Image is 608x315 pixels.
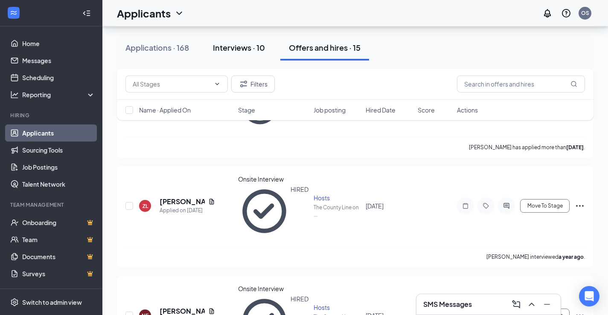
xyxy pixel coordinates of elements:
span: Job posting [314,106,346,114]
a: TeamCrown [22,231,95,248]
svg: ChevronDown [214,81,221,87]
div: Onsite Interview [238,284,308,293]
b: a year ago [559,254,584,260]
svg: ComposeMessage [511,299,521,309]
b: [DATE] [566,144,584,150]
svg: Notifications [542,8,553,18]
a: Sourcing Tools [22,142,95,159]
svg: Settings [10,298,19,306]
div: Hiring [10,112,93,119]
svg: WorkstreamLogo [9,9,18,17]
span: Actions [457,106,478,114]
h3: SMS Messages [423,300,472,309]
a: OnboardingCrown [22,214,95,231]
div: Team Management [10,201,93,208]
svg: QuestionInfo [561,8,571,18]
div: OS [581,9,589,17]
div: Onsite Interview [238,175,308,183]
h5: [PERSON_NAME] [160,197,205,206]
a: Home [22,35,95,52]
a: SurveysCrown [22,265,95,282]
svg: Minimize [542,299,552,309]
div: Hosts [314,303,361,312]
svg: ChevronDown [174,8,184,18]
div: Offers and hires · 15 [289,42,361,53]
span: Name · Applied On [139,106,191,114]
div: Switch to admin view [22,298,82,306]
input: Search in offers and hires [457,75,585,92]
div: Applied on [DATE] [160,206,215,215]
input: All Stages [133,79,210,89]
p: [PERSON_NAME] interviewed . [486,253,585,260]
div: Applications · 168 [125,42,189,53]
a: Messages [22,52,95,69]
span: Stage [238,106,255,114]
svg: Document [208,198,215,205]
div: Interviews · 10 [213,42,265,53]
svg: Filter [239,79,249,89]
svg: MagnifyingGlass [570,81,577,87]
h1: Applicants [117,6,171,20]
button: ChevronUp [525,298,538,311]
a: Scheduling [22,69,95,86]
button: ComposeMessage [509,298,523,311]
svg: Tag [481,202,491,209]
svg: Analysis [10,90,19,99]
svg: ActiveChat [501,202,512,209]
a: Job Postings [22,159,95,176]
a: Talent Network [22,176,95,193]
button: Minimize [540,298,554,311]
svg: ChevronUp [527,299,537,309]
div: HIRED [291,185,308,237]
svg: Document [208,308,215,315]
span: Move To Stage [527,203,563,209]
svg: CheckmarkCircle [238,185,291,237]
div: Open Intercom Messenger [579,286,599,306]
a: Applicants [22,124,95,142]
svg: Note [460,202,471,209]
svg: Collapse [82,9,91,17]
button: Move To Stage [520,199,570,213]
p: [PERSON_NAME] has applied more than . [469,144,585,151]
div: Hosts [314,194,361,202]
div: Reporting [22,90,96,99]
span: [DATE] [366,202,384,210]
span: Hired Date [366,106,396,114]
button: Filter Filters [231,75,275,92]
a: DocumentsCrown [22,248,95,265]
div: ZL [143,202,148,210]
span: Score [418,106,435,114]
div: The County Line on ... [314,204,361,218]
svg: Ellipses [575,201,585,211]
